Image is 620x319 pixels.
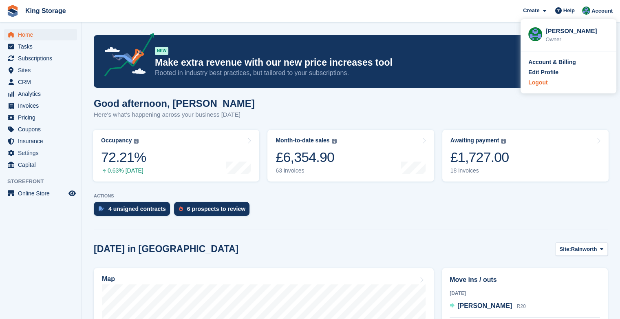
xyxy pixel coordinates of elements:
a: menu [4,147,77,159]
span: Site: [560,245,571,253]
div: Edit Profile [528,68,558,77]
a: Account & Billing [528,58,609,66]
div: 0.63% [DATE] [101,167,146,174]
div: £1,727.00 [450,149,509,166]
div: Account & Billing [528,58,576,66]
a: menu [4,159,77,171]
h1: Good afternoon, [PERSON_NAME] [94,98,255,109]
a: menu [4,100,77,111]
h2: Move ins / outs [450,275,600,285]
a: 4 unsigned contracts [94,202,174,220]
a: Occupancy 72.21% 0.63% [DATE] [93,130,259,182]
a: menu [4,112,77,123]
img: price-adjustments-announcement-icon-8257ccfd72463d97f412b2fc003d46551f7dbcb40ab6d574587a9cd5c0d94... [97,33,154,80]
div: 4 unsigned contracts [108,206,166,212]
span: Sites [18,64,67,76]
div: Occupancy [101,137,132,144]
a: Logout [528,78,609,87]
span: Analytics [18,88,67,100]
div: [DATE] [450,290,600,297]
a: menu [4,41,77,52]
p: Here's what's happening across your business [DATE] [94,110,255,120]
span: Tasks [18,41,67,52]
span: Capital [18,159,67,171]
a: menu [4,124,77,135]
img: stora-icon-8386f47178a22dfd0bd8f6a31ec36ba5ce8667c1dd55bd0f319d3a0aa187defe.svg [7,5,19,17]
div: NEW [155,47,168,55]
div: £6,354.90 [276,149,336,166]
span: Pricing [18,112,67,123]
h2: Map [102,275,115,283]
span: Rainworth [571,245,597,253]
a: Preview store [67,188,77,198]
img: icon-info-grey-7440780725fd019a000dd9b08b2336e03edf1995a4989e88bcd33f0948082b44.svg [501,139,506,144]
img: John King [582,7,590,15]
span: Help [563,7,575,15]
div: 6 prospects to review [187,206,245,212]
a: Edit Profile [528,68,609,77]
p: Rooted in industry best practices, but tailored to your subscriptions. [155,69,536,78]
a: menu [4,88,77,100]
span: Settings [18,147,67,159]
span: [PERSON_NAME] [457,302,512,309]
span: CRM [18,76,67,88]
a: menu [4,64,77,76]
img: contract_signature_icon-13c848040528278c33f63329250d36e43548de30e8caae1d1a13099fd9432cc5.svg [99,206,104,211]
div: 18 invoices [450,167,509,174]
img: John King [528,27,542,41]
p: ACTIONS [94,193,608,199]
span: Home [18,29,67,40]
a: menu [4,53,77,64]
a: menu [4,29,77,40]
span: Account [591,7,613,15]
a: [PERSON_NAME] R20 [450,301,526,312]
span: Insurance [18,135,67,147]
div: 63 invoices [276,167,336,174]
div: Month-to-date sales [276,137,329,144]
a: menu [4,135,77,147]
a: menu [4,76,77,88]
span: Coupons [18,124,67,135]
span: R20 [517,303,526,309]
button: Site: Rainworth [555,242,608,256]
div: Logout [528,78,547,87]
div: Owner [545,35,609,44]
img: prospect-51fa495bee0391a8d652442698ab0144808aea92771e9ea1ae160a38d050c398.svg [179,206,183,211]
a: 6 prospects to review [174,202,254,220]
span: Storefront [7,177,81,186]
p: Make extra revenue with our new price increases tool [155,57,536,69]
a: King Storage [22,4,69,18]
span: Online Store [18,188,67,199]
div: 72.21% [101,149,146,166]
span: Create [523,7,539,15]
img: icon-info-grey-7440780725fd019a000dd9b08b2336e03edf1995a4989e88bcd33f0948082b44.svg [332,139,337,144]
span: Subscriptions [18,53,67,64]
a: Awaiting payment £1,727.00 18 invoices [442,130,609,182]
img: icon-info-grey-7440780725fd019a000dd9b08b2336e03edf1995a4989e88bcd33f0948082b44.svg [134,139,139,144]
a: Month-to-date sales £6,354.90 63 invoices [267,130,434,182]
a: menu [4,188,77,199]
h2: [DATE] in [GEOGRAPHIC_DATA] [94,244,238,255]
div: [PERSON_NAME] [545,27,609,34]
div: Awaiting payment [450,137,499,144]
span: Invoices [18,100,67,111]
